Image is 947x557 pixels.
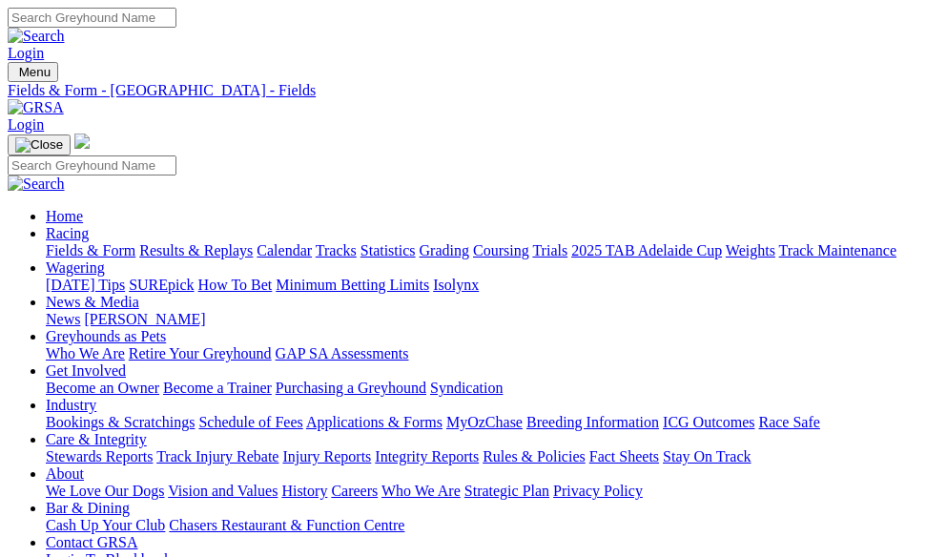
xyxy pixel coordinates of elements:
[129,277,194,293] a: SUREpick
[46,414,195,430] a: Bookings & Scratchings
[8,45,44,61] a: Login
[46,483,164,499] a: We Love Our Dogs
[46,448,153,464] a: Stewards Reports
[46,328,166,344] a: Greyhounds as Pets
[139,242,253,258] a: Results & Replays
[8,116,44,133] a: Login
[433,277,479,293] a: Isolynx
[46,397,96,413] a: Industry
[74,134,90,149] img: logo-grsa-white.png
[46,414,939,431] div: Industry
[663,448,751,464] a: Stay On Track
[46,380,939,397] div: Get Involved
[779,242,896,258] a: Track Maintenance
[381,483,461,499] a: Who We Are
[46,242,135,258] a: Fields & Form
[316,242,357,258] a: Tracks
[46,259,105,276] a: Wagering
[375,448,479,464] a: Integrity Reports
[726,242,775,258] a: Weights
[46,345,939,362] div: Greyhounds as Pets
[168,483,278,499] a: Vision and Values
[46,242,939,259] div: Racing
[526,414,659,430] a: Breeding Information
[420,242,469,258] a: Grading
[46,311,80,327] a: News
[306,414,443,430] a: Applications & Forms
[46,380,159,396] a: Become an Owner
[589,448,659,464] a: Fact Sheets
[758,414,819,430] a: Race Safe
[360,242,416,258] a: Statistics
[46,294,139,310] a: News & Media
[8,62,58,82] button: Toggle navigation
[282,448,371,464] a: Injury Reports
[8,175,65,193] img: Search
[46,345,125,361] a: Who We Are
[46,277,939,294] div: Wagering
[46,465,84,482] a: About
[46,483,939,500] div: About
[129,345,272,361] a: Retire Your Greyhound
[84,311,205,327] a: [PERSON_NAME]
[8,99,64,116] img: GRSA
[46,448,939,465] div: Care & Integrity
[46,225,89,241] a: Racing
[276,345,409,361] a: GAP SA Assessments
[156,448,278,464] a: Track Injury Rebate
[8,155,176,175] input: Search
[473,242,529,258] a: Coursing
[46,311,939,328] div: News & Media
[663,414,754,430] a: ICG Outcomes
[8,134,71,155] button: Toggle navigation
[430,380,503,396] a: Syndication
[8,82,939,99] a: Fields & Form - [GEOGRAPHIC_DATA] - Fields
[257,242,312,258] a: Calendar
[46,277,125,293] a: [DATE] Tips
[169,517,404,533] a: Chasers Restaurant & Function Centre
[446,414,523,430] a: MyOzChase
[198,414,302,430] a: Schedule of Fees
[46,208,83,224] a: Home
[464,483,549,499] a: Strategic Plan
[8,8,176,28] input: Search
[331,483,378,499] a: Careers
[276,380,426,396] a: Purchasing a Greyhound
[19,65,51,79] span: Menu
[46,534,137,550] a: Contact GRSA
[46,431,147,447] a: Care & Integrity
[532,242,567,258] a: Trials
[198,277,273,293] a: How To Bet
[276,277,429,293] a: Minimum Betting Limits
[46,517,939,534] div: Bar & Dining
[15,137,63,153] img: Close
[163,380,272,396] a: Become a Trainer
[46,362,126,379] a: Get Involved
[46,500,130,516] a: Bar & Dining
[8,28,65,45] img: Search
[281,483,327,499] a: History
[571,242,722,258] a: 2025 TAB Adelaide Cup
[553,483,643,499] a: Privacy Policy
[483,448,586,464] a: Rules & Policies
[46,517,165,533] a: Cash Up Your Club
